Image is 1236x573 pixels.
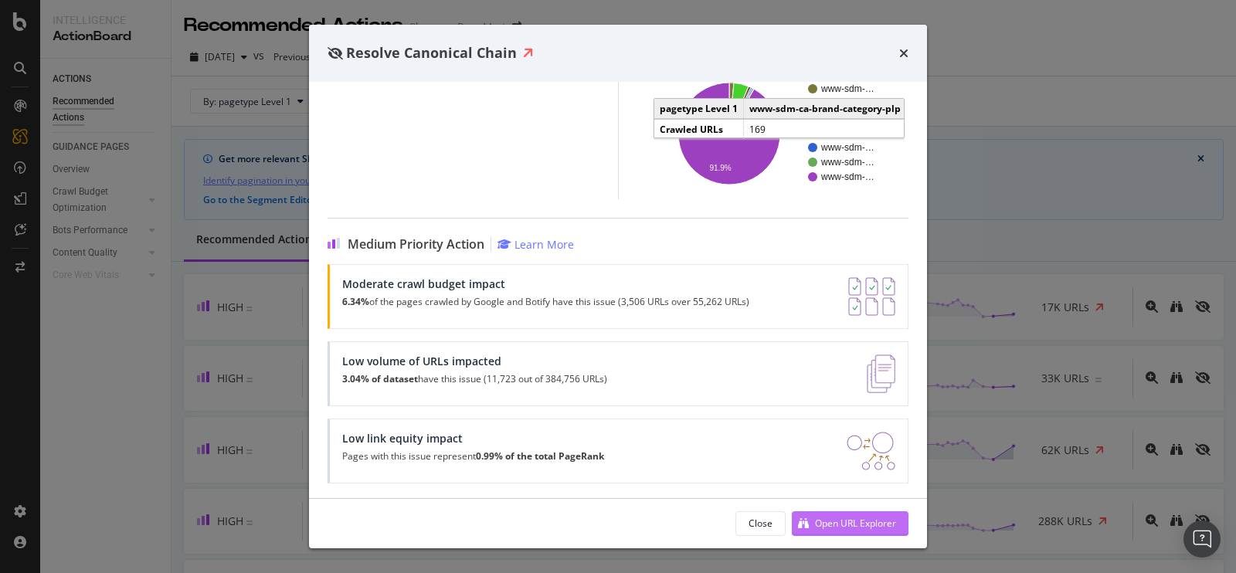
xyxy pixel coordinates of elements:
text: www-sdm-… [820,83,874,94]
div: Open Intercom Messenger [1183,520,1221,558]
text: www-sdm-… [820,171,874,182]
div: Low link equity impact [342,432,604,445]
button: Close [735,511,786,536]
text: 91.9% [709,164,731,172]
div: Learn More [514,237,574,252]
text: www-sdm-… [820,113,874,124]
p: Pages with this issue represent [342,451,604,462]
img: DDxVyA23.png [847,432,895,470]
span: Medium Priority Action [348,237,484,252]
div: Moderate crawl budget impact [342,277,749,290]
text: www-sdm-… [820,142,874,153]
text: www-sdm-… [820,98,874,109]
img: AY0oso9MOvYAAAAASUVORK5CYII= [848,277,895,316]
a: Learn More [497,237,574,252]
button: Open URL Explorer [792,511,908,536]
strong: 3.04% of dataset [342,372,418,385]
strong: 6.34% [342,295,369,308]
img: e5DMFwAAAABJRU5ErkJggg== [867,354,895,393]
strong: 0.99% of the total PageRank [476,449,604,463]
div: Low volume of URLs impacted [342,354,607,368]
span: Resolve Canonical Chain [346,43,517,62]
text: www-sdm-… [820,157,874,168]
p: have this issue (11,723 out of 384,756 URLs) [342,374,607,385]
text: www-sdm-… [820,127,874,138]
div: Open URL Explorer [815,517,896,530]
div: Close [749,517,772,530]
div: eye-slash [328,47,343,59]
p: of the pages crawled by Google and Botify have this issue (3,506 URLs over 55,262 URLs) [342,297,749,307]
div: modal [309,25,927,548]
svg: A chart. [650,79,890,187]
div: times [899,43,908,63]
